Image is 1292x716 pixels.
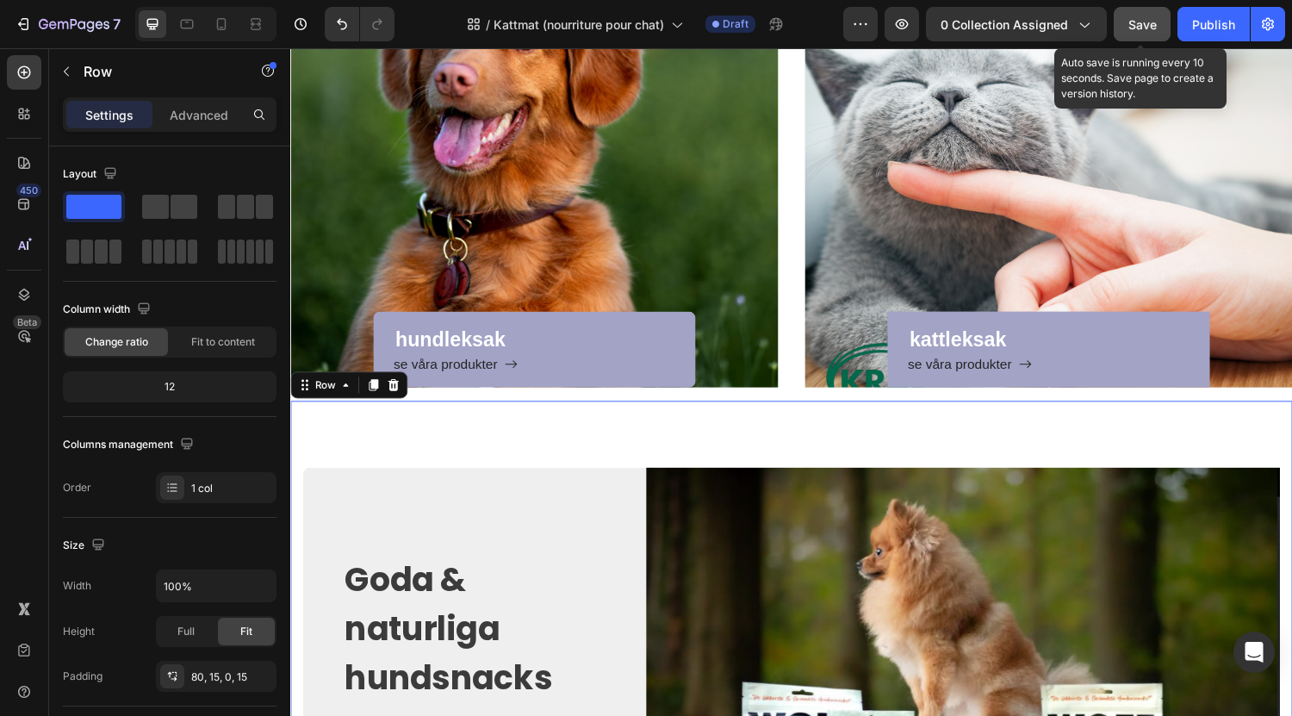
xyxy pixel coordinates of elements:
input: Auto [157,570,276,601]
div: Beta [13,315,41,329]
div: Undo/Redo [325,7,394,41]
button: 0 collection assigned [926,7,1107,41]
span: Kattmat (nourriture pour chat) [494,16,664,34]
button: 7 [7,7,128,41]
a: se våra produkter [637,315,765,336]
button: Publish [1177,7,1250,41]
iframe: Design area [290,48,1292,716]
span: / [486,16,490,34]
span: 0 collection assigned [941,16,1068,34]
span: Full [177,624,195,639]
span: Fit [240,624,252,639]
div: Columns management [63,433,197,457]
div: Padding [63,669,102,684]
div: Size [63,534,109,557]
button: Save [1114,7,1171,41]
span: Fit to content [191,334,255,350]
div: Width [63,578,91,594]
div: 450 [16,184,41,197]
p: Advanced [170,106,228,124]
div: Publish [1192,16,1235,34]
p: 7 [113,14,121,34]
strong: Goda & naturliga hundsnacks [56,525,270,673]
div: Column width [63,298,154,321]
div: 80, 15, 0, 15 [191,669,272,685]
p: kattleksak [638,287,925,314]
span: Draft [723,16,748,32]
p: Row [84,61,230,82]
div: 1 col [191,481,272,496]
span: Save [1128,17,1157,32]
p: Settings [85,106,134,124]
div: Layout [63,163,121,186]
div: Height [63,624,95,639]
p: se våra produkter [637,315,744,336]
div: Order [63,480,91,495]
div: Open Intercom Messenger [1233,632,1275,673]
div: 12 [66,375,273,399]
div: Row [22,339,50,355]
span: Change ratio [85,334,148,350]
h2: Rich Text Editor. Editing area: main [637,285,927,315]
